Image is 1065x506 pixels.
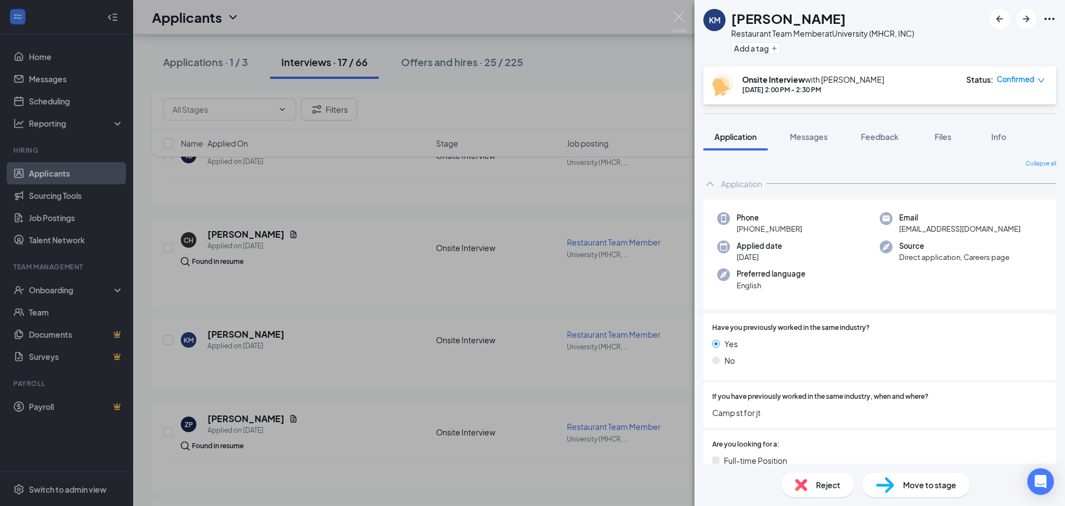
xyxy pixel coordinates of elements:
span: Preferred language [737,268,805,279]
b: Onsite Interview [742,74,805,84]
span: Reject [816,479,840,491]
span: Move to stage [903,479,956,491]
svg: ChevronUp [703,177,717,191]
div: with [PERSON_NAME] [742,74,884,85]
span: Full-time Position [724,454,787,467]
span: [EMAIL_ADDRESS][DOMAIN_NAME] [899,223,1021,234]
span: Yes [724,338,738,350]
span: [DATE] [737,252,782,263]
span: down [1037,77,1045,84]
span: Confirmed [997,74,1034,85]
span: Camp st for jt [712,407,1047,419]
span: Info [991,132,1006,142]
div: Application [721,178,762,189]
span: If you have previously worked in the same industry, when and where? [712,392,929,402]
h1: [PERSON_NAME] [731,9,846,28]
span: Files [935,132,951,142]
div: [DATE] 2:00 PM - 2:30 PM [742,85,884,94]
span: English [737,280,805,291]
div: KM [709,14,721,26]
div: Restaurant Team Member at University (MHCR, INC) [731,28,914,39]
span: Have you previously worked in the same industry? [712,323,870,333]
span: Email [899,212,1021,223]
span: Messages [790,132,828,142]
button: PlusAdd a tag [731,42,780,54]
span: Phone [737,212,802,223]
div: Status : [966,74,993,85]
div: Open Intercom Messenger [1027,468,1054,495]
span: Application [714,132,757,142]
span: Collapse all [1026,159,1056,168]
span: Are you looking for a: [712,439,779,450]
button: ArrowRight [1016,9,1036,29]
span: No [724,354,735,367]
svg: Ellipses [1043,12,1056,26]
button: ArrowLeftNew [990,9,1010,29]
svg: ArrowRight [1020,12,1033,26]
svg: Plus [771,45,778,52]
svg: ArrowLeftNew [993,12,1006,26]
span: Source [899,241,1010,252]
span: [PHONE_NUMBER] [737,223,802,234]
span: Direct application, Careers page [899,252,1010,263]
span: Feedback [861,132,899,142]
span: Applied date [737,241,782,252]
